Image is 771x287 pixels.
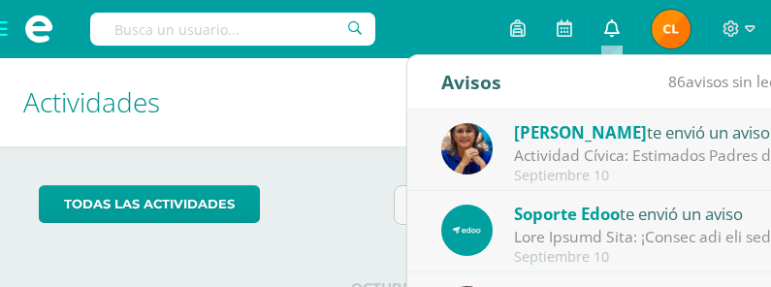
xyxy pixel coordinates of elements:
[514,121,647,143] span: [PERSON_NAME]
[39,185,260,223] a: todas las Actividades
[441,55,501,109] div: Avisos
[441,205,493,256] img: eb7bbe1785973d010d2fd4ffa6ec7a1e.png
[90,13,375,46] input: Busca un usuario...
[668,71,686,92] span: 86
[514,203,620,225] span: Soporte Edoo
[441,123,493,175] img: 5d6f35d558c486632aab3bda9a330e6b.png
[23,58,748,146] h1: Actividades
[395,186,732,224] input: Busca una actividad próxima aquí...
[652,10,691,48] img: 1720f64064fc052d857739fb2bd47671.png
